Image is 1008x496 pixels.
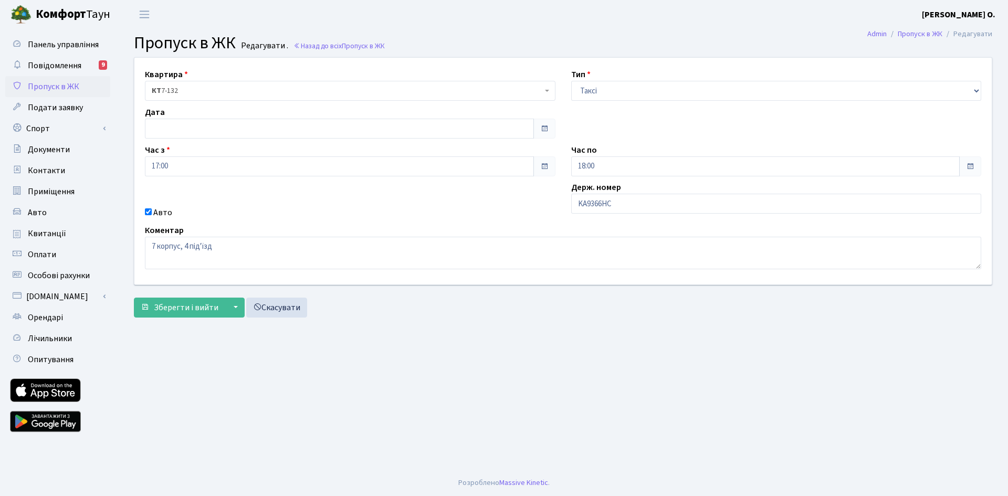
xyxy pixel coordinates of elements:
[28,228,66,239] span: Квитанції
[28,312,63,323] span: Орендарі
[153,206,172,219] label: Авто
[145,68,188,81] label: Квартира
[5,223,110,244] a: Квитанції
[571,194,982,214] input: AA0001AA
[239,41,288,51] small: Редагувати .
[28,207,47,218] span: Авто
[571,181,621,194] label: Держ. номер
[5,55,110,76] a: Повідомлення9
[134,31,236,55] span: Пропуск в ЖК
[5,160,110,181] a: Контакти
[36,6,110,24] span: Таун
[246,298,307,318] a: Скасувати
[154,302,218,313] span: Зберегти і вийти
[342,41,385,51] span: Пропуск в ЖК
[293,41,385,51] a: Назад до всіхПропуск в ЖК
[134,298,225,318] button: Зберегти і вийти
[458,477,550,489] div: Розроблено .
[5,97,110,118] a: Подати заявку
[922,8,995,21] a: [PERSON_NAME] О.
[5,34,110,55] a: Панель управління
[867,28,887,39] a: Admin
[10,4,31,25] img: logo.png
[28,102,83,113] span: Подати заявку
[5,286,110,307] a: [DOMAIN_NAME]
[5,76,110,97] a: Пропуск в ЖК
[145,224,184,237] label: Коментар
[28,81,79,92] span: Пропуск в ЖК
[5,307,110,328] a: Орендарі
[499,477,548,488] a: Massive Kinetic
[131,6,157,23] button: Переключити навігацію
[145,106,165,119] label: Дата
[36,6,86,23] b: Комфорт
[5,265,110,286] a: Особові рахунки
[5,181,110,202] a: Приміщення
[28,270,90,281] span: Особові рахунки
[5,118,110,139] a: Спорт
[942,28,992,40] li: Редагувати
[28,249,56,260] span: Оплати
[28,333,72,344] span: Лічильники
[28,39,99,50] span: Панель управління
[922,9,995,20] b: [PERSON_NAME] О.
[5,139,110,160] a: Документи
[5,349,110,370] a: Опитування
[852,23,1008,45] nav: breadcrumb
[28,165,65,176] span: Контакти
[5,202,110,223] a: Авто
[99,60,107,70] div: 9
[28,354,73,365] span: Опитування
[571,68,591,81] label: Тип
[152,86,161,96] b: КТ
[145,81,555,101] span: <b>КТ</b>&nbsp;&nbsp;&nbsp;&nbsp;7-132
[145,237,981,269] textarea: 7 корпус, 4 під'їзд
[28,186,75,197] span: Приміщення
[28,60,81,71] span: Повідомлення
[898,28,942,39] a: Пропуск в ЖК
[5,244,110,265] a: Оплати
[28,144,70,155] span: Документи
[152,86,542,96] span: <b>КТ</b>&nbsp;&nbsp;&nbsp;&nbsp;7-132
[145,144,170,156] label: Час з
[571,144,597,156] label: Час по
[5,328,110,349] a: Лічильники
